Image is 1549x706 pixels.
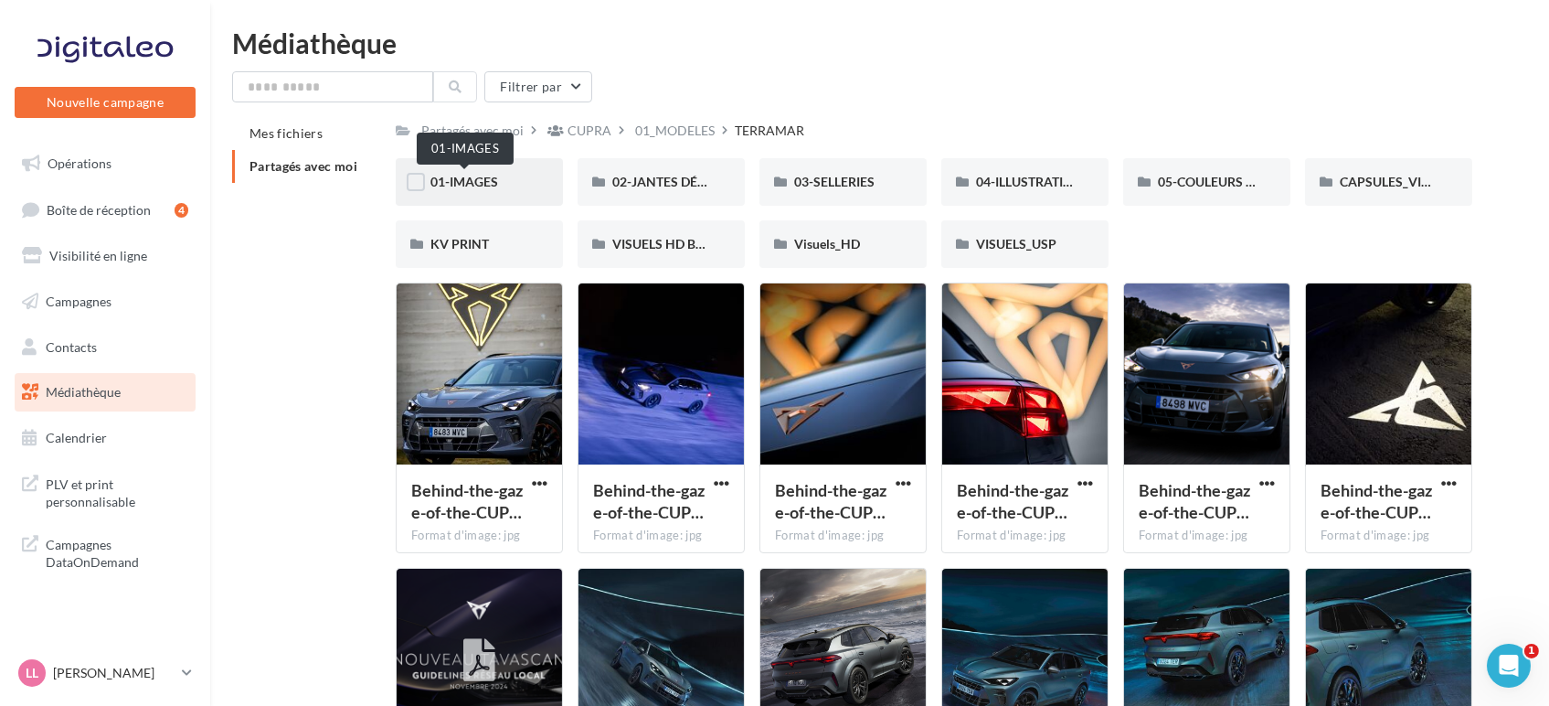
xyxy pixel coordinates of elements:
[11,190,199,230] a: Boîte de réception4
[794,174,875,189] span: 03-SELLERIES
[46,532,188,572] span: Campagnes DataOnDemand
[1321,480,1432,522] span: Behind-the-gaze-of-the-CUPRA-Terramar_05_HQ
[49,248,147,263] span: Visibilité en ligne
[15,87,196,118] button: Nouvelle campagne
[48,155,111,171] span: Opérations
[976,174,1090,189] span: 04-ILLUSTRATIONS
[46,294,111,309] span: Campagnes
[411,528,547,544] div: Format d'image: jpg
[11,328,199,367] a: Contacts
[1524,644,1539,658] span: 1
[430,236,489,251] span: KV PRINT
[612,236,758,251] span: VISUELS HD BROMURES
[1487,644,1531,688] iframe: Intercom live chat
[430,174,498,189] span: 01-IMAGES
[794,236,860,251] span: Visuels_HD
[175,203,188,218] div: 4
[568,122,611,140] div: CUPRA
[484,71,592,102] button: Filtrer par
[46,472,188,511] span: PLV et print personnalisable
[26,664,38,682] span: LL
[976,236,1056,251] span: VISUELS_USP
[775,480,886,522] span: Behind-the-gaze-of-the-CUPRA-Terramar_06_HQ
[411,480,523,522] span: Behind-the-gaze-of-the-CUPRA-Terramar_02_HQ
[47,201,151,217] span: Boîte de réception
[11,465,199,519] a: PLV et print personnalisable
[735,122,804,140] div: TERRAMAR
[11,237,199,275] a: Visibilité en ligne
[11,525,199,579] a: Campagnes DataOnDemand
[46,338,97,354] span: Contacts
[593,480,705,522] span: Behind-the-gaze-of-the-CUPRA-Terramar_03_HQ
[421,122,524,140] div: Partagés avec moi
[46,430,107,445] span: Calendrier
[1158,174,1338,189] span: 05-COULEURS CARROSSERIES
[11,144,199,183] a: Opérations
[53,664,175,682] p: [PERSON_NAME]
[635,122,715,140] div: 01_MODELES
[593,528,729,544] div: Format d'image: jpg
[15,656,196,690] a: LL [PERSON_NAME]
[232,29,1527,57] div: Médiathèque
[1340,174,1448,189] span: CAPSULES_VIDÉO
[775,528,911,544] div: Format d'image: jpg
[612,174,753,189] span: 02-JANTES DÉTOURÉES
[417,133,514,165] div: 01-IMAGES
[11,283,199,321] a: Campagnes
[249,158,357,174] span: Partagés avec moi
[249,125,323,141] span: Mes fichiers
[11,419,199,457] a: Calendrier
[11,373,199,412] a: Médiathèque
[1139,528,1275,544] div: Format d'image: jpg
[1321,528,1457,544] div: Format d'image: jpg
[957,480,1068,522] span: Behind-the-gaze-of-the-CUPRA-Terramar_04_HQ
[46,384,121,400] span: Médiathèque
[1139,480,1250,522] span: Behind-the-gaze-of-the-CUPRA-Terramar_01_HQ
[957,528,1093,544] div: Format d'image: jpg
